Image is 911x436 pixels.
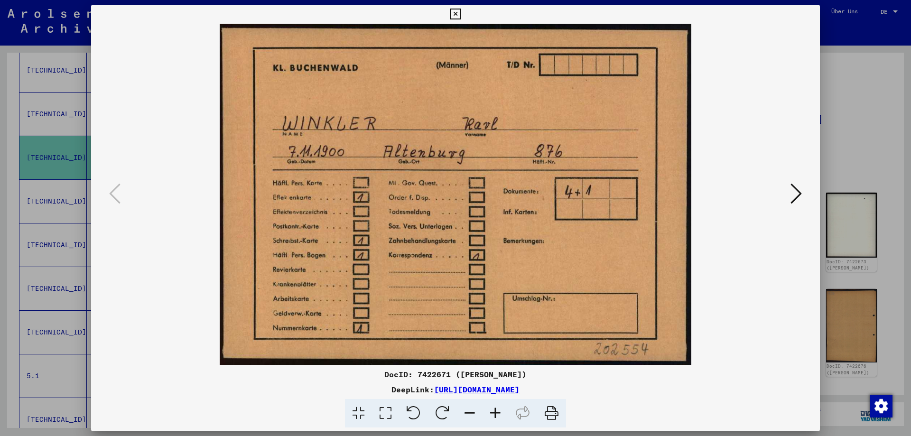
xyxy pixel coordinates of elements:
[91,384,820,395] div: DeepLink:
[434,385,520,394] a: [URL][DOMAIN_NAME]
[869,394,892,417] div: Zustimmung ändern
[870,395,892,417] img: Zustimmung ändern
[91,369,820,380] div: DocID: 7422671 ([PERSON_NAME])
[123,24,788,365] img: 001.jpg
